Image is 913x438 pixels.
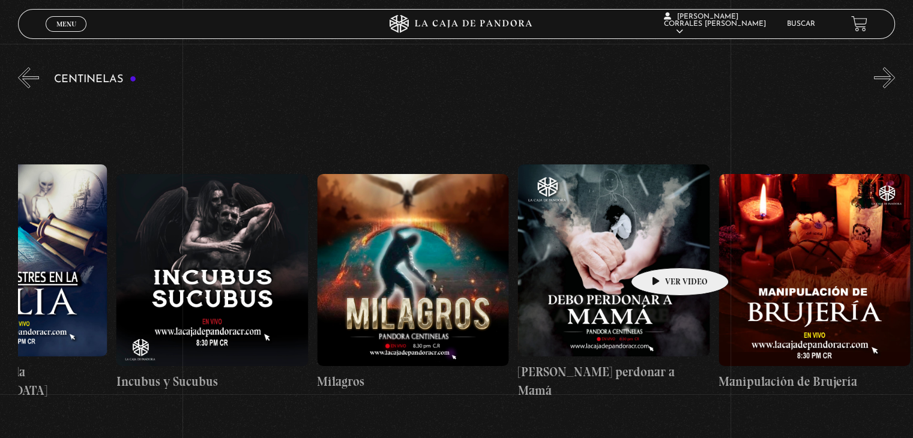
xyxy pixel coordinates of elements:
[18,67,39,88] button: Previous
[851,16,867,32] a: View your shopping cart
[317,372,508,391] h4: Milagros
[517,362,709,400] h4: [PERSON_NAME] perdonar a Mamá
[874,67,895,88] button: Next
[116,372,307,391] h4: Incubus y Sucubus
[719,372,910,391] h4: Manipulación de Brujería
[52,30,80,38] span: Cerrar
[787,20,815,28] a: Buscar
[54,74,136,85] h3: Centinelas
[56,20,76,28] span: Menu
[664,13,766,35] span: [PERSON_NAME] Corrales [PERSON_NAME]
